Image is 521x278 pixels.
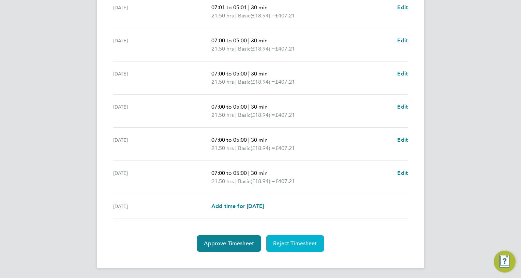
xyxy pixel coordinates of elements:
[397,103,408,111] a: Edit
[211,112,234,118] span: 21.50 hrs
[238,12,251,20] span: Basic
[238,111,251,119] span: Basic
[211,70,247,77] span: 07:00 to 05:00
[275,112,295,118] span: £407.21
[211,45,234,52] span: 21.50 hrs
[397,169,408,177] a: Edit
[211,178,234,184] span: 21.50 hrs
[251,170,268,176] span: 30 min
[397,4,408,11] span: Edit
[275,178,295,184] span: £407.21
[251,37,268,44] span: 30 min
[397,103,408,110] span: Edit
[235,79,237,85] span: |
[238,144,251,152] span: Basic
[238,45,251,53] span: Basic
[113,3,211,20] div: [DATE]
[251,178,275,184] span: (£18.94) =
[211,4,247,11] span: 07:01 to 05:01
[275,12,295,19] span: £407.21
[113,70,211,86] div: [DATE]
[397,136,408,144] a: Edit
[113,136,211,152] div: [DATE]
[397,70,408,78] a: Edit
[248,103,250,110] span: |
[235,12,237,19] span: |
[235,178,237,184] span: |
[397,3,408,12] a: Edit
[113,103,211,119] div: [DATE]
[494,251,516,273] button: Engage Resource Center
[251,145,275,151] span: (£18.94) =
[397,170,408,176] span: Edit
[251,12,275,19] span: (£18.94) =
[204,240,254,247] span: Approve Timesheet
[248,137,250,143] span: |
[251,103,268,110] span: 30 min
[211,137,247,143] span: 07:00 to 05:00
[197,235,261,252] button: Approve Timesheet
[251,4,268,11] span: 30 min
[251,112,275,118] span: (£18.94) =
[248,70,250,77] span: |
[211,12,234,19] span: 21.50 hrs
[275,79,295,85] span: £407.21
[211,79,234,85] span: 21.50 hrs
[235,45,237,52] span: |
[113,37,211,53] div: [DATE]
[251,45,275,52] span: (£18.94) =
[211,202,264,210] a: Add time for [DATE]
[238,78,251,86] span: Basic
[397,37,408,45] a: Edit
[251,70,268,77] span: 30 min
[211,103,247,110] span: 07:00 to 05:00
[248,170,250,176] span: |
[248,4,250,11] span: |
[211,37,247,44] span: 07:00 to 05:00
[275,45,295,52] span: £407.21
[113,169,211,185] div: [DATE]
[397,137,408,143] span: Edit
[275,145,295,151] span: £407.21
[251,137,268,143] span: 30 min
[211,203,264,209] span: Add time for [DATE]
[397,70,408,77] span: Edit
[211,170,247,176] span: 07:00 to 05:00
[235,145,237,151] span: |
[273,240,317,247] span: Reject Timesheet
[235,112,237,118] span: |
[211,145,234,151] span: 21.50 hrs
[266,235,324,252] button: Reject Timesheet
[248,37,250,44] span: |
[238,177,251,185] span: Basic
[397,37,408,44] span: Edit
[113,202,211,210] div: [DATE]
[251,79,275,85] span: (£18.94) =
